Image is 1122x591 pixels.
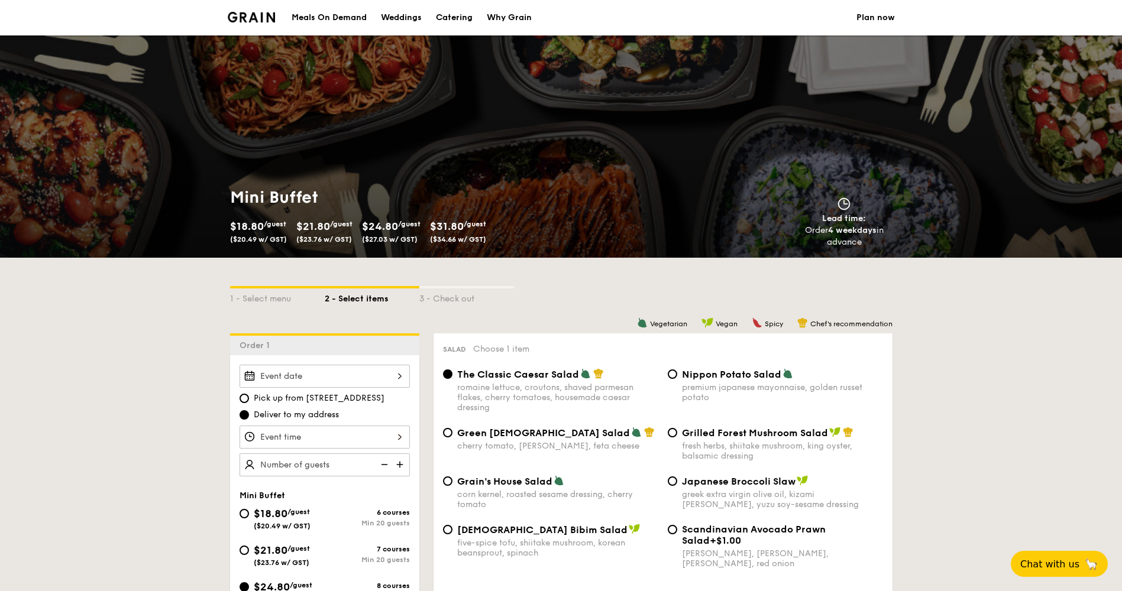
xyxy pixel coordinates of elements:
span: Choose 1 item [473,344,529,354]
div: Min 20 guests [325,556,410,564]
div: premium japanese mayonnaise, golden russet potato [682,382,883,402]
span: /guest [464,220,486,228]
div: 7 courses [325,545,410,553]
img: icon-vegan.f8ff3823.svg [701,317,713,328]
div: 1 - Select menu [230,288,325,305]
span: $21.80 [254,544,287,557]
input: Grilled Forest Mushroom Saladfresh herbs, shiitake mushroom, king oyster, balsamic dressing [668,428,677,437]
span: +$1.00 [710,535,741,546]
span: 🦙 [1084,557,1098,571]
span: The Classic Caesar Salad [457,369,579,380]
div: corn kernel, roasted sesame dressing, cherry tomato [457,489,658,509]
span: /guest [330,220,353,228]
span: $31.80 [430,220,464,233]
span: Deliver to my address [254,409,339,421]
span: [DEMOGRAPHIC_DATA] Bibim Salad [457,524,628,535]
span: Chat with us [1020,558,1079,570]
span: /guest [287,508,310,516]
span: ($23.76 w/ GST) [296,235,352,243]
div: romaine lettuce, croutons, shaved parmesan flakes, cherry tomatoes, housemade caesar dressing [457,382,658,413]
button: Chat with us🦙 [1011,551,1108,577]
img: icon-chef-hat.a58ddaea.svg [843,427,853,437]
img: icon-vegan.f8ff3823.svg [797,475,809,486]
img: icon-spicy.37a8142b.svg [752,317,762,328]
img: icon-vegan.f8ff3823.svg [629,524,641,534]
span: $24.80 [362,220,398,233]
strong: 4 weekdays [828,225,877,235]
input: Scandinavian Avocado Prawn Salad+$1.00[PERSON_NAME], [PERSON_NAME], [PERSON_NAME], red onion [668,525,677,534]
span: Salad [443,345,466,353]
img: icon-chef-hat.a58ddaea.svg [644,427,655,437]
div: five-spice tofu, shiitake mushroom, korean beansprout, spinach [457,538,658,558]
input: Grain's House Saladcorn kernel, roasted sesame dressing, cherry tomato [443,476,452,486]
span: $21.80 [296,220,330,233]
span: Order 1 [240,340,274,350]
div: 8 courses [325,582,410,590]
span: Nippon Potato Salad [682,369,781,380]
div: 6 courses [325,508,410,517]
div: fresh herbs, shiitake mushroom, king oyster, balsamic dressing [682,441,883,461]
div: 2 - Select items [325,288,419,305]
input: Green [DEMOGRAPHIC_DATA] Saladcherry tomato, [PERSON_NAME], feta cheese [443,428,452,437]
input: $18.80/guest($20.49 w/ GST)6 coursesMin 20 guests [240,509,249,518]
span: Green [DEMOGRAPHIC_DATA] Salad [457,427,630,439]
div: 3 - Check out [419,288,514,305]
span: Pick up from [STREET_ADDRESS] [254,392,384,404]
img: icon-chef-hat.a58ddaea.svg [593,368,604,379]
input: The Classic Caesar Saladromaine lettuce, croutons, shaved parmesan flakes, cherry tomatoes, house... [443,369,452,379]
span: $18.80 [230,220,264,233]
span: ($20.49 w/ GST) [254,522,311,530]
div: greek extra virgin olive oil, kizami [PERSON_NAME], yuzu soy-sesame dressing [682,489,883,509]
img: icon-clock.2db775ea.svg [835,197,853,210]
img: icon-vegetarian.fe4039eb.svg [580,368,591,379]
input: Japanese Broccoli Slawgreek extra virgin olive oil, kizami [PERSON_NAME], yuzu soy-sesame dressing [668,476,677,486]
img: icon-add.58712e84.svg [392,453,410,476]
input: Event time [240,426,410,449]
input: Nippon Potato Saladpremium japanese mayonnaise, golden russet potato [668,369,677,379]
span: ($23.76 w/ GST) [254,558,309,567]
span: Vegan [716,320,738,328]
span: ($27.03 w/ GST) [362,235,418,243]
img: icon-chef-hat.a58ddaea.svg [797,317,808,328]
h1: Mini Buffet [230,187,557,208]
span: Vegetarian [650,320,687,328]
span: ($34.66 w/ GST) [430,235,486,243]
img: icon-vegan.f8ff3823.svg [829,427,841,437]
span: Japanese Broccoli Slaw [682,476,796,487]
span: Chef's recommendation [810,320,893,328]
input: Event date [240,365,410,388]
span: Mini Buffet [240,491,285,501]
span: /guest [290,581,312,589]
div: Order in advance [791,225,897,248]
span: Lead time: [822,213,866,223]
input: Deliver to my address [240,410,249,420]
input: $21.80/guest($23.76 w/ GST)7 coursesMin 20 guests [240,545,249,555]
span: /guest [398,220,421,228]
div: cherry tomato, [PERSON_NAME], feta cheese [457,441,658,451]
img: Grain [228,12,276,22]
span: Grilled Forest Mushroom Salad [682,427,828,439]
img: icon-reduce.1d2dbef1.svg [374,453,392,476]
img: icon-vegetarian.fe4039eb.svg [783,368,793,379]
div: [PERSON_NAME], [PERSON_NAME], [PERSON_NAME], red onion [682,548,883,569]
span: /guest [287,544,310,553]
span: Grain's House Salad [457,476,552,487]
span: $18.80 [254,507,287,520]
span: Scandinavian Avocado Prawn Salad [682,524,826,546]
a: Logotype [228,12,276,22]
span: Spicy [765,320,783,328]
input: Number of guests [240,453,410,476]
span: ($20.49 w/ GST) [230,235,287,243]
div: Min 20 guests [325,519,410,527]
img: icon-vegetarian.fe4039eb.svg [637,317,648,328]
span: /guest [264,220,286,228]
img: icon-vegetarian.fe4039eb.svg [631,427,642,437]
img: icon-vegetarian.fe4039eb.svg [554,475,564,486]
input: [DEMOGRAPHIC_DATA] Bibim Saladfive-spice tofu, shiitake mushroom, korean beansprout, spinach [443,525,452,534]
input: Pick up from [STREET_ADDRESS] [240,394,249,403]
